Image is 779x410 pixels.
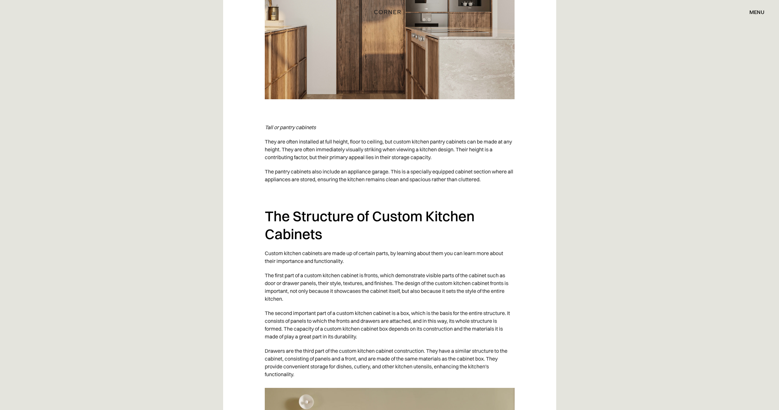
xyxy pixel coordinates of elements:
[265,344,515,381] p: Drawers are the third part of the custom kitchen cabinet construction. They have a similar struct...
[359,8,420,16] a: home
[265,106,515,120] p: ‍
[265,246,515,268] p: Custom kitchen cabinets are made up of certain parts, by learning about them you can learn more a...
[265,164,515,186] p: The pantry cabinets also include an appliance garage. This is a specially equipped cabinet sectio...
[265,134,515,164] p: They are often installed at full height, floor to ceiling, but custom kitchen pantry cabinets can...
[265,306,515,344] p: The second important part of a custom kitchen cabinet is a box, which is the basis for the entire...
[265,268,515,306] p: The first part of a custom kitchen cabinet is fronts, which demonstrate visible parts of the cabi...
[743,7,764,18] div: menu
[265,207,515,243] h2: The Structure of Custom Kitchen Cabinets
[265,186,515,201] p: ‍
[749,9,764,15] div: menu
[265,124,316,130] em: Tall or pantry cabinets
